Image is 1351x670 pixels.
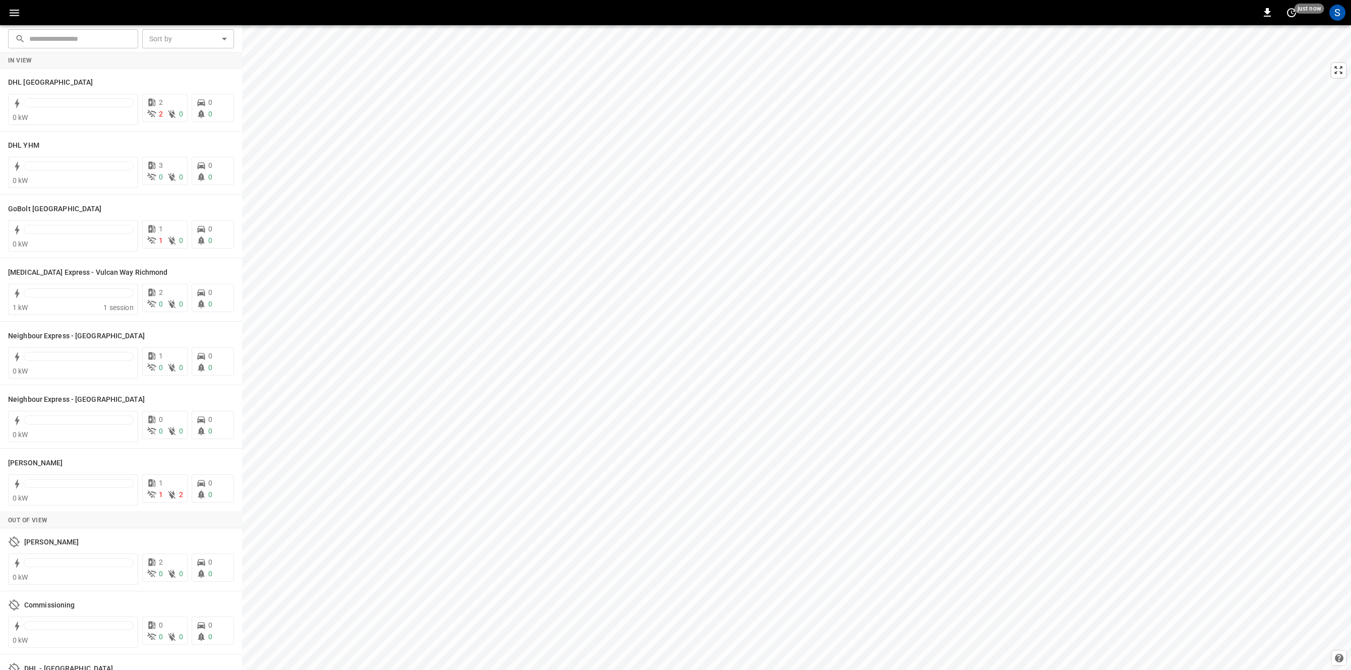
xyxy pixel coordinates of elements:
[159,621,163,629] span: 0
[159,225,163,233] span: 1
[8,77,93,88] h6: DHL Montreal
[179,300,183,308] span: 0
[179,110,183,118] span: 0
[179,570,183,578] span: 0
[208,621,212,629] span: 0
[208,225,212,233] span: 0
[13,176,28,185] span: 0 kW
[208,427,212,435] span: 0
[208,352,212,360] span: 0
[13,113,28,121] span: 0 kW
[208,288,212,296] span: 0
[159,352,163,360] span: 1
[24,537,79,548] h6: Charbonneau
[159,479,163,487] span: 1
[208,236,212,245] span: 0
[1283,5,1300,21] button: set refresh interval
[208,415,212,423] span: 0
[8,204,101,215] h6: GoBolt Montreal
[159,558,163,566] span: 2
[159,288,163,296] span: 2
[8,140,39,151] h6: DHL YHM
[242,25,1351,670] canvas: Map
[179,633,183,641] span: 0
[13,494,28,502] span: 0 kW
[159,491,163,499] span: 1
[179,363,183,372] span: 0
[159,570,163,578] span: 0
[13,240,28,248] span: 0 kW
[159,415,163,423] span: 0
[1295,4,1324,14] span: just now
[8,57,32,64] strong: In View
[208,570,212,578] span: 0
[1329,5,1345,21] div: profile-icon
[13,303,28,312] span: 1 kW
[13,636,28,644] span: 0 kW
[208,558,212,566] span: 0
[8,394,145,405] h6: Neighbour Express - Mississauga
[208,479,212,487] span: 0
[208,98,212,106] span: 0
[208,161,212,169] span: 0
[159,363,163,372] span: 0
[179,236,183,245] span: 0
[208,491,212,499] span: 0
[159,161,163,169] span: 3
[13,367,28,375] span: 0 kW
[159,236,163,245] span: 1
[208,110,212,118] span: 0
[159,300,163,308] span: 0
[8,458,63,469] h6: Simons
[208,173,212,181] span: 0
[159,110,163,118] span: 2
[208,633,212,641] span: 0
[103,303,133,312] span: 1 session
[8,267,167,278] h6: Mili Express - Vulcan Way Richmond
[179,173,183,181] span: 0
[159,427,163,435] span: 0
[179,491,183,499] span: 2
[208,300,212,308] span: 0
[208,363,212,372] span: 0
[24,600,75,611] h6: Commissioning
[159,98,163,106] span: 2
[8,517,47,524] strong: Out of View
[179,427,183,435] span: 0
[159,633,163,641] span: 0
[8,331,145,342] h6: Neighbour Express - Markham
[159,173,163,181] span: 0
[13,431,28,439] span: 0 kW
[13,573,28,581] span: 0 kW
